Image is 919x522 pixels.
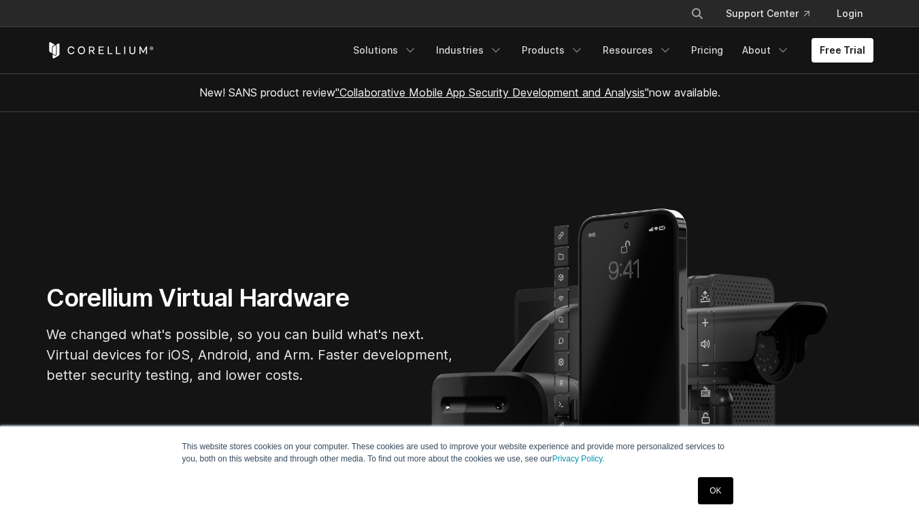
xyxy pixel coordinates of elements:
[345,38,425,63] a: Solutions
[674,1,873,26] div: Navigation Menu
[46,324,454,385] p: We changed what's possible, so you can build what's next. Virtual devices for iOS, Android, and A...
[428,38,511,63] a: Industries
[734,38,798,63] a: About
[683,38,731,63] a: Pricing
[182,440,737,465] p: This website stores cookies on your computer. These cookies are used to improve your website expe...
[595,38,680,63] a: Resources
[826,1,873,26] a: Login
[715,1,820,26] a: Support Center
[345,38,873,63] div: Navigation Menu
[698,477,733,504] a: OK
[685,1,709,26] button: Search
[199,86,720,99] span: New! SANS product review now available.
[812,38,873,63] a: Free Trial
[46,283,454,313] h1: Corellium Virtual Hardware
[46,42,154,58] a: Corellium Home
[335,86,649,99] a: "Collaborative Mobile App Security Development and Analysis"
[514,38,592,63] a: Products
[552,454,605,464] a: Privacy Policy.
